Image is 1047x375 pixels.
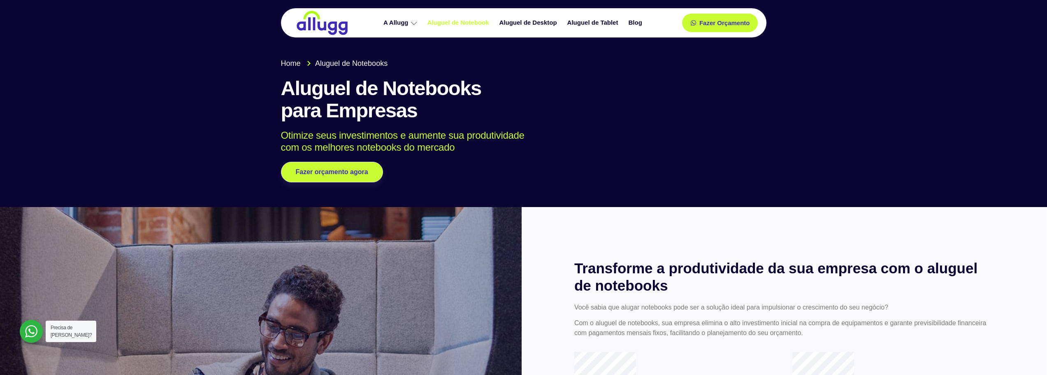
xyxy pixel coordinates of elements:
a: Fazer orçamento agora [281,162,383,182]
a: Fazer Orçamento [682,14,758,32]
a: Aluguel de Tablet [563,16,624,30]
p: Otimize seus investimentos e aumente sua produtividade com os melhores notebooks do mercado [281,130,754,154]
span: Precisa de [PERSON_NAME]? [51,325,92,338]
p: Você sabia que alugar notebooks pode ser a solução ideal para impulsionar o crescimento do seu ne... [574,303,994,312]
span: Fazer orçamento agora [296,169,368,175]
a: Aluguel de Desktop [495,16,563,30]
span: Home [281,58,301,69]
a: A Allugg [379,16,423,30]
span: Aluguel de Notebooks [313,58,388,69]
img: locação de TI é Allugg [295,10,349,35]
p: Com o aluguel de notebooks, sua empresa elimina o alto investimento inicial na compra de equipame... [574,318,994,338]
a: Blog [624,16,648,30]
a: Aluguel de Notebook [423,16,495,30]
span: Fazer Orçamento [699,20,750,26]
h2: Transforme a produtividade da sua empresa com o aluguel de notebooks [574,260,994,294]
h1: Aluguel de Notebooks para Empresas [281,77,766,122]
